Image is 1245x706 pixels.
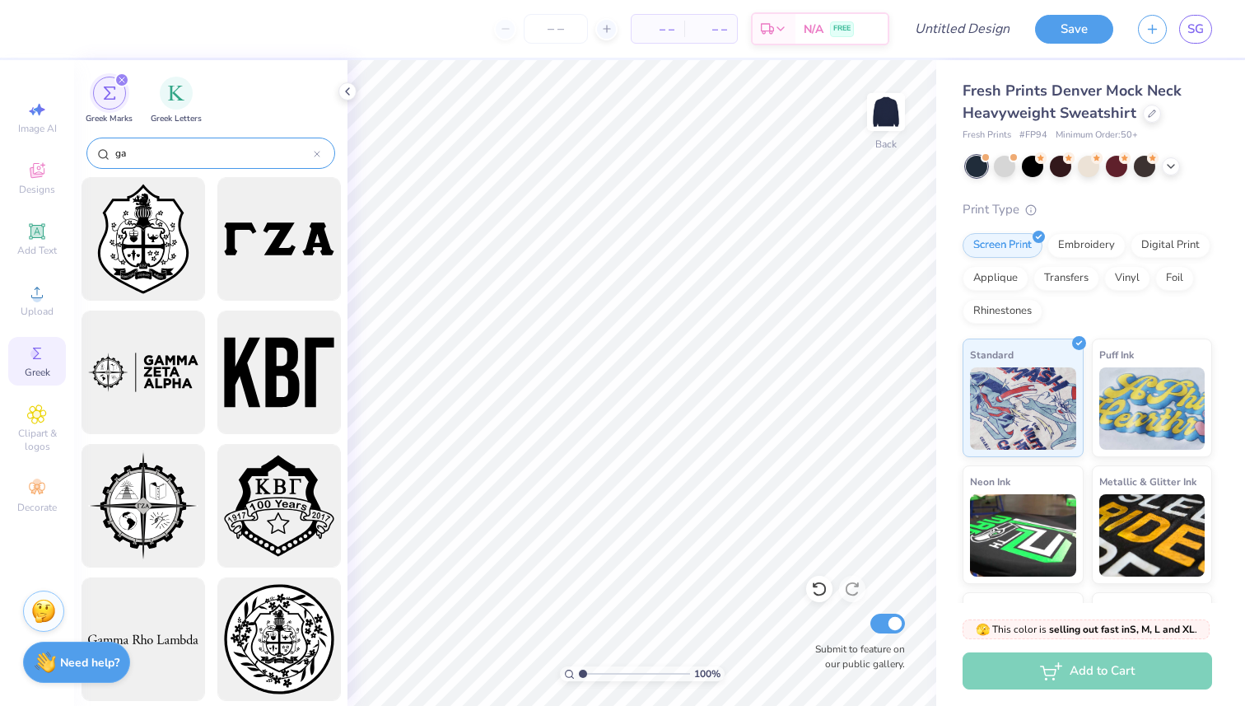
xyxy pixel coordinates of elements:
div: Print Type [963,200,1212,219]
span: – – [694,21,727,38]
div: Digital Print [1131,233,1210,258]
input: – – [524,14,588,44]
span: – – [641,21,674,38]
div: Applique [963,266,1028,291]
span: Puff Ink [1099,346,1134,363]
span: Neon Ink [970,473,1010,490]
span: Clipart & logos [8,427,66,453]
div: Transfers [1033,266,1099,291]
span: This color is . [976,622,1197,637]
span: Standard [970,346,1014,363]
a: SG [1179,15,1212,44]
input: Try "Alpha" [114,145,314,161]
span: 🫣 [976,622,990,638]
span: Fresh Prints Denver Mock Neck Heavyweight Sweatshirt [963,81,1182,123]
span: Add Text [17,244,57,257]
span: FREE [833,23,851,35]
button: filter button [86,77,133,125]
div: Foil [1155,266,1194,291]
span: Metallic & Glitter Ink [1099,473,1196,490]
strong: Need help? [60,655,119,671]
img: Standard [970,367,1076,450]
span: SG [1187,20,1204,39]
span: Decorate [17,501,57,514]
span: # FP94 [1019,129,1047,143]
div: Embroidery [1047,233,1126,258]
img: Neon Ink [970,494,1076,577]
span: Water based Ink [1099,600,1175,617]
span: Greek Letters [151,113,202,125]
span: Glow in the Dark Ink [970,600,1064,617]
span: N/A [804,21,823,38]
input: Untitled Design [902,12,1023,45]
span: Fresh Prints [963,129,1011,143]
div: Rhinestones [963,299,1042,324]
img: Back [870,96,902,129]
img: Metallic & Glitter Ink [1099,494,1205,577]
div: Back [875,137,897,152]
div: filter for Greek Marks [86,77,133,125]
label: Submit to feature on our public gallery. [806,642,905,671]
div: Screen Print [963,233,1042,258]
img: Greek Marks Image [103,86,116,100]
img: Greek Letters Image [168,85,184,101]
div: filter for Greek Letters [151,77,202,125]
span: Image AI [18,122,57,135]
span: Minimum Order: 50 + [1056,129,1138,143]
span: Greek [25,366,50,379]
img: Puff Ink [1099,367,1205,450]
button: Save [1035,15,1113,44]
span: Greek Marks [86,113,133,125]
button: filter button [151,77,202,125]
div: Vinyl [1104,266,1150,291]
span: Designs [19,183,55,196]
span: Upload [21,305,54,318]
strong: selling out fast in S, M, L and XL [1049,623,1195,636]
span: 100 % [694,666,720,681]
